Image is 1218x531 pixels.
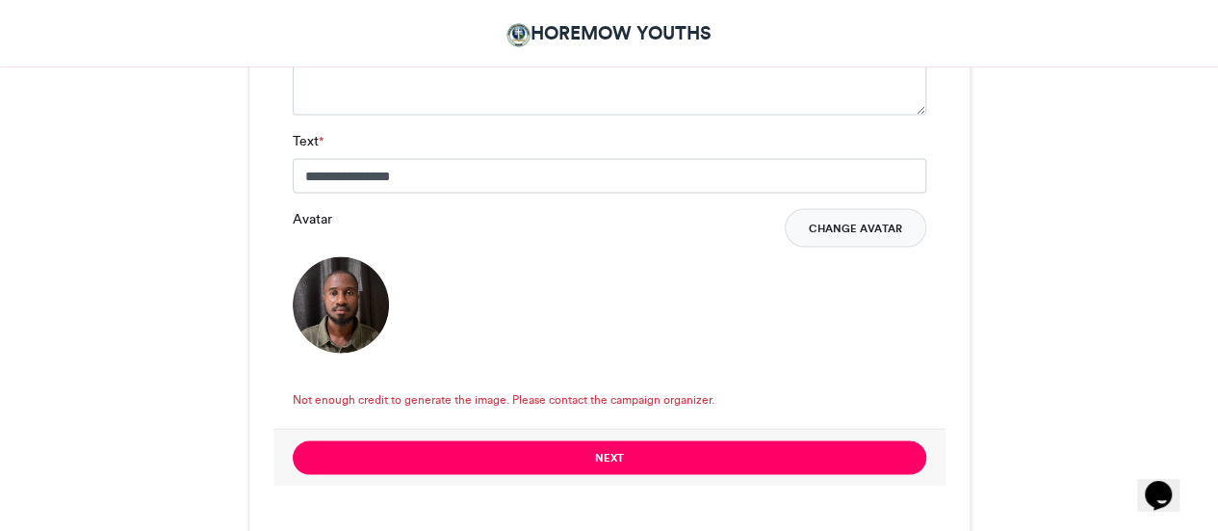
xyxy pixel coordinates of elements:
button: Next [293,440,926,474]
label: Text [293,130,324,150]
img: 1756136735.108-b2dcae4267c1926e4edbba7f5065fdc4d8f11412.png [293,256,389,353]
button: Change Avatar [785,208,926,247]
label: Avatar [293,208,332,228]
img: HOREMOW Youths [506,23,531,47]
a: HOREMOW YOUTHS [506,19,712,47]
iframe: chat widget [1137,454,1199,512]
span: Not enough credit to generate the image. Please contact the campaign organizer. [293,390,714,408]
